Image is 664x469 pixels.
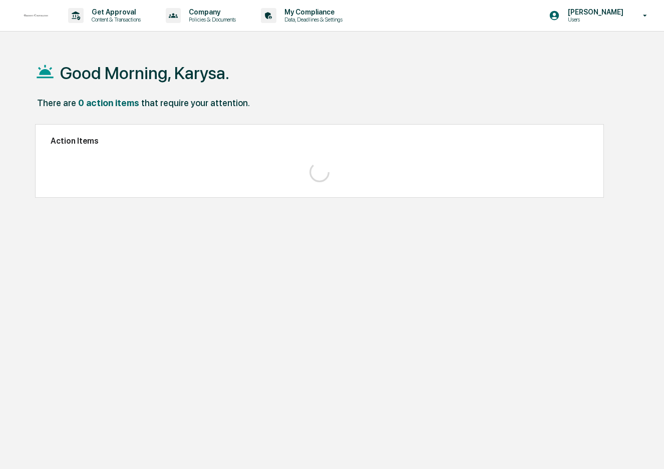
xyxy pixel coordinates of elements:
[560,16,628,23] p: Users
[84,16,146,23] p: Content & Transactions
[276,16,348,23] p: Data, Deadlines & Settings
[78,98,139,108] div: 0 action items
[276,8,348,16] p: My Compliance
[181,8,241,16] p: Company
[51,136,588,146] h2: Action Items
[181,16,241,23] p: Policies & Documents
[60,63,229,83] h1: Good Morning, Karysa.
[24,14,48,18] img: logo
[37,98,76,108] div: There are
[84,8,146,16] p: Get Approval
[560,8,628,16] p: [PERSON_NAME]
[141,98,250,108] div: that require your attention.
